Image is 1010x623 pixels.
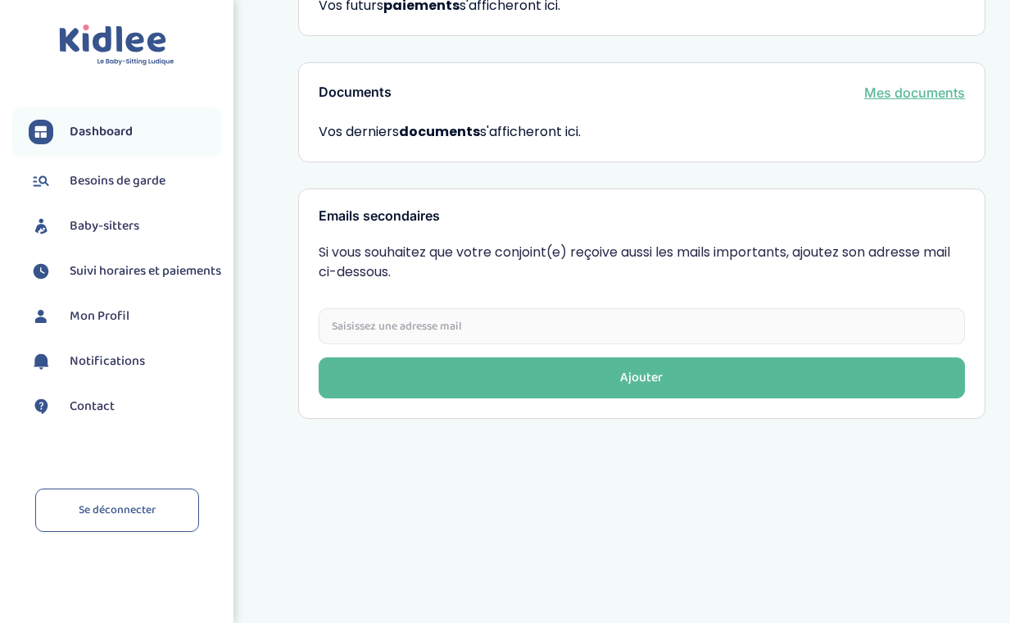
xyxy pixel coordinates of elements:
[29,349,53,374] img: notification.svg
[29,259,53,284] img: suivihoraire.svg
[29,349,221,374] a: Notifications
[29,394,53,419] img: contact.svg
[29,259,221,284] a: Suivi horaires et paiements
[70,352,145,371] span: Notifications
[70,397,115,416] span: Contact
[29,120,53,144] img: dashboard.svg
[70,171,165,191] span: Besoins de garde
[29,120,221,144] a: Dashboard
[29,214,221,239] a: Baby-sitters
[399,122,480,141] strong: documents
[620,369,663,388] div: Ajouter
[35,489,199,532] a: Se déconnecter
[29,304,221,329] a: Mon Profil
[59,25,174,66] img: logo.svg
[29,394,221,419] a: Contact
[70,122,133,142] span: Dashboard
[319,85,392,100] h3: Documents
[29,169,221,193] a: Besoins de garde
[319,357,965,398] button: Ajouter
[319,122,965,142] span: Vos derniers s'afficheront ici.
[864,83,965,102] a: Mes documents
[319,243,965,282] p: Si vous souhaitez que votre conjoint(e) reçoive aussi les mails importants, ajoutez son adresse m...
[29,214,53,239] img: babysitters.svg
[319,209,965,224] h3: Emails secondaires
[29,169,53,193] img: besoin.svg
[70,261,221,281] span: Suivi horaires et paiements
[29,304,53,329] img: profil.svg
[70,307,129,326] span: Mon Profil
[319,308,965,344] input: Saisissez une adresse mail
[70,216,139,236] span: Baby-sitters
